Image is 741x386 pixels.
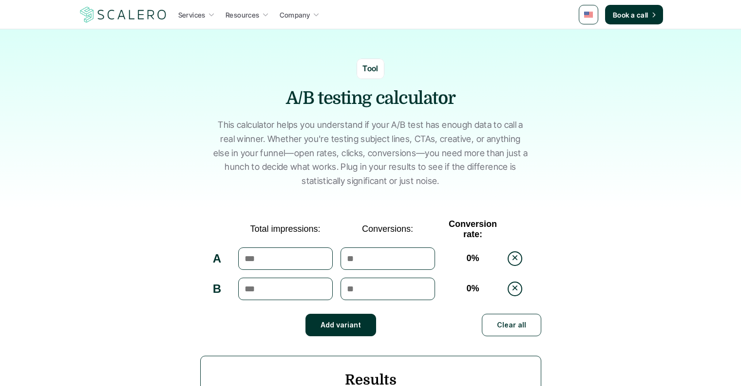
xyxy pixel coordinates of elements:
a: Book a call [605,5,663,24]
p: Book a call [613,10,648,20]
p: Services [178,10,206,20]
p: Company [280,10,310,20]
td: 0 % [439,274,507,304]
p: Resources [226,10,260,20]
td: 0 % [439,244,507,274]
img: Scalero company logo [78,5,168,24]
a: Scalero company logo [78,6,168,23]
td: A [200,244,234,274]
button: Clear all [482,314,541,336]
td: B [200,274,234,304]
p: Tool [362,62,379,75]
td: Conversion rate: [439,215,507,244]
p: This calculator helps you understand if your A/B test has enough data to call a real winner. Whet... [212,118,529,188]
button: Add variant [305,314,376,336]
td: Total impressions: [234,215,337,244]
td: Conversions: [337,215,439,244]
h1: A/B testing calculator [225,86,517,111]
